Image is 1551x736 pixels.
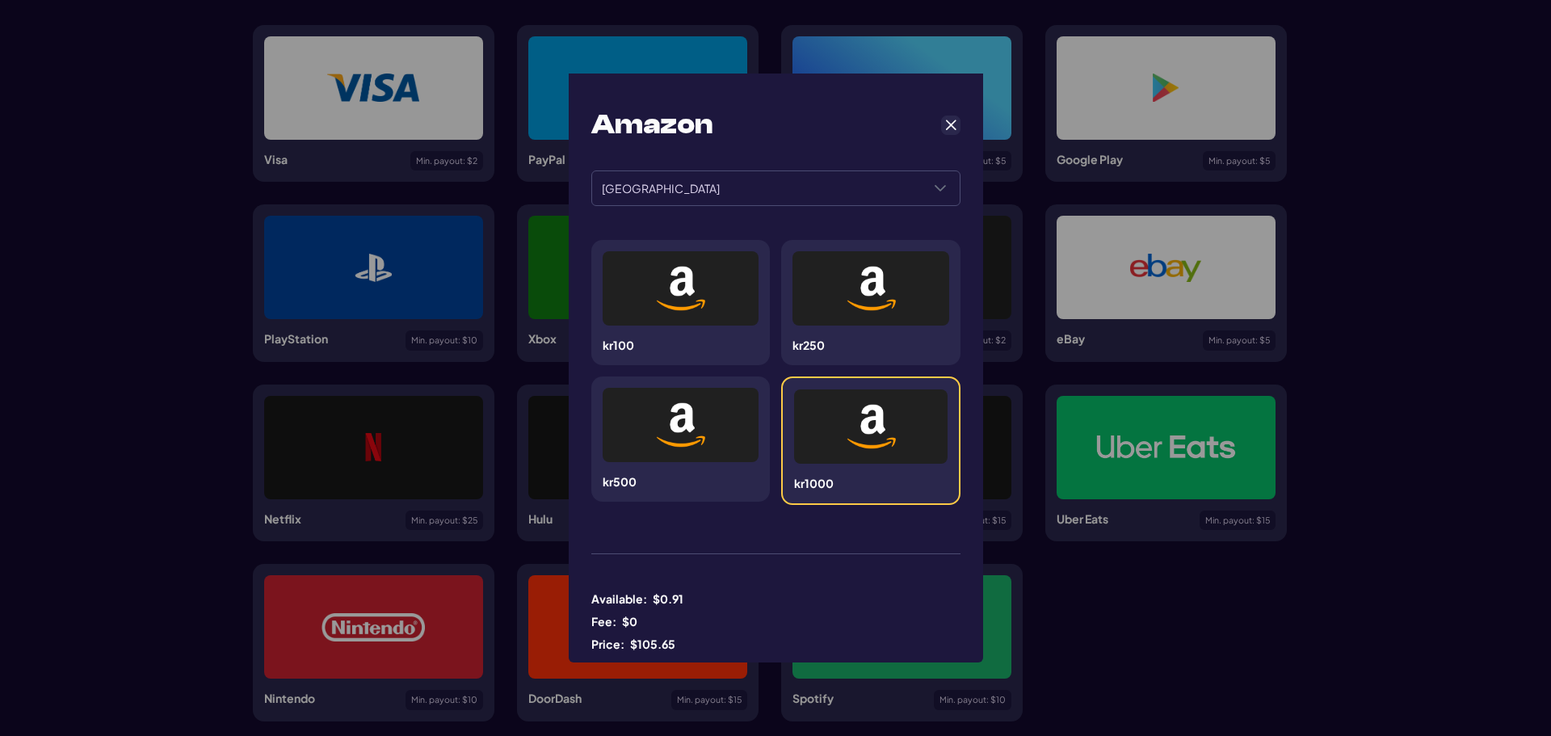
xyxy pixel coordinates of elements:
span: kr100 [603,338,634,352]
span: Price: [591,636,624,653]
span: [GEOGRAPHIC_DATA] [592,171,921,205]
span: $ 0.91 [653,591,683,608]
div: Select a Country [921,171,960,205]
img: Payment Method [845,263,897,314]
span: Fee: [591,613,616,630]
span: $ 0 [622,613,637,630]
span: Available: [591,591,647,608]
span: kr250 [792,338,825,352]
img: Payment Method [654,263,706,314]
h1: Amazon [591,107,712,142]
button: Cancel [941,116,960,135]
img: Payment Method [845,401,897,452]
img: Payment Method [654,399,706,451]
span: $105.65 [630,636,675,653]
span: kr1000 [794,476,834,490]
span: kr500 [603,474,637,489]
